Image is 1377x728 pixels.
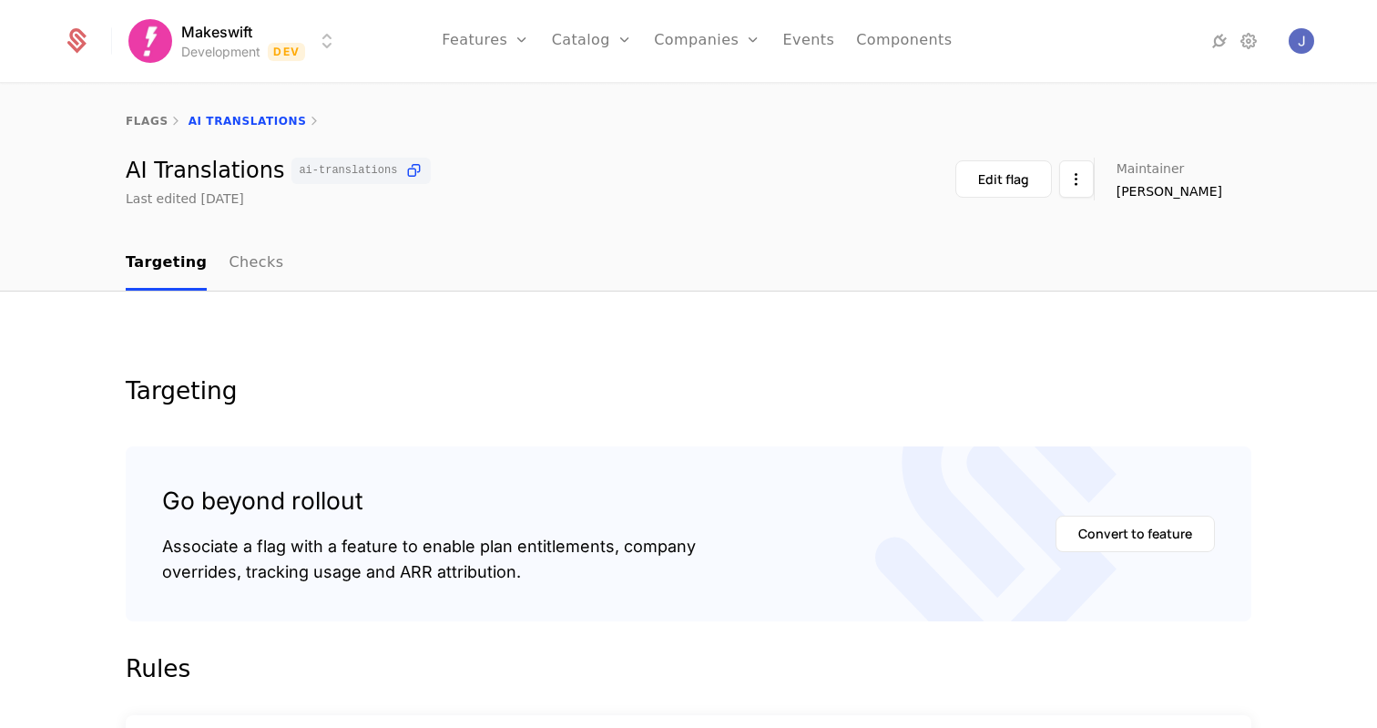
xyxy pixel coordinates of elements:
[299,165,397,176] span: ai-translations
[128,19,172,63] img: Makeswift
[1238,30,1260,52] a: Settings
[268,43,305,61] span: Dev
[126,115,168,128] a: flags
[978,170,1029,189] div: Edit flag
[126,379,1251,403] div: Targeting
[126,237,283,291] ul: Choose Sub Page
[134,21,338,61] button: Select environment
[229,237,283,291] a: Checks
[1117,162,1185,175] span: Maintainer
[1056,516,1215,552] button: Convert to feature
[126,237,207,291] a: Targeting
[126,158,431,184] div: AI Translations
[181,43,260,61] div: Development
[162,483,696,519] div: Go beyond rollout
[126,651,1251,687] div: Rules
[126,190,244,208] div: Last edited [DATE]
[126,237,1251,291] nav: Main
[955,160,1052,198] button: Edit flag
[181,21,252,43] span: Makeswift
[1117,182,1222,200] span: [PERSON_NAME]
[1289,28,1314,54] img: Joseph Lukemire
[162,534,696,585] div: Associate a flag with a feature to enable plan entitlements, company overrides, tracking usage an...
[1059,160,1094,198] button: Select action
[1209,30,1230,52] a: Integrations
[1289,28,1314,54] button: Open user button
